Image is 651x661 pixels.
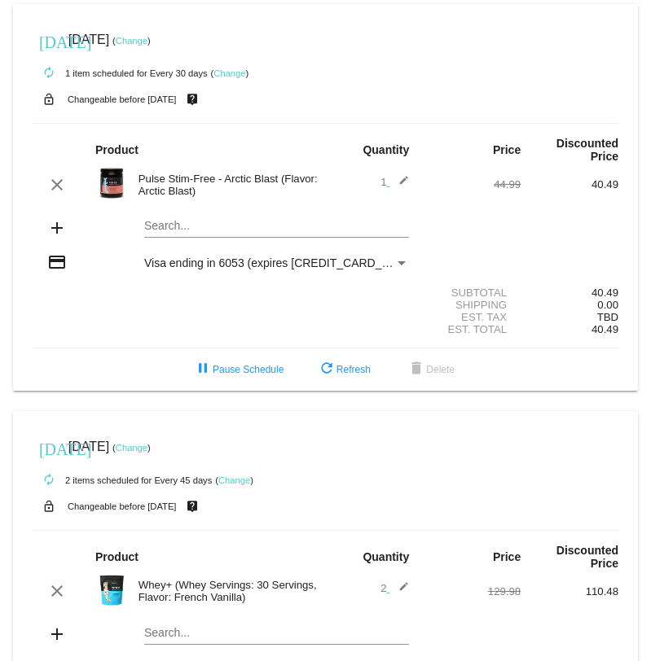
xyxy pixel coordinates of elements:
span: 2 [380,582,409,594]
mat-icon: [DATE] [39,31,59,50]
a: Change [213,68,245,78]
small: 2 items scheduled for Every 45 days [33,475,212,485]
button: Refresh [304,355,384,384]
small: ( ) [112,36,151,46]
mat-icon: refresh [317,360,336,379]
strong: Price [493,550,521,563]
small: 1 item scheduled for Every 30 days [33,68,208,78]
span: Refresh [317,364,371,375]
mat-select: Payment Method [144,256,409,269]
mat-icon: live_help [183,496,202,517]
strong: Product [95,550,139,563]
button: Pause Schedule [180,355,297,384]
mat-icon: lock_open [39,496,59,517]
small: ( ) [215,475,253,485]
a: Change [116,443,147,453]
span: 40.49 [592,323,618,335]
mat-icon: lock_open [39,89,59,110]
strong: Product [95,143,139,156]
a: Change [218,475,250,485]
div: Whey+ (Whey Servings: 30 Servings, Flavor: French Vanilla) [130,579,326,603]
img: PulseSF-20S-Arctic-Blast-1000x1000-Transp-Roman-Berezecky.png [95,167,128,199]
strong: Quantity [363,143,409,156]
mat-icon: edit [389,581,409,601]
input: Search... [144,220,409,233]
mat-icon: clear [47,581,67,601]
strong: Discounted Price [556,544,618,570]
span: 0.00 [597,299,618,311]
strong: Price [493,143,521,156]
div: 110.48 [521,585,618,598]
div: Est. Tax [423,311,521,323]
span: Visa ending in 6053 (expires [CREDIT_CARD_DATA]) [144,256,417,269]
mat-icon: credit_card [47,252,67,272]
div: 40.49 [521,178,618,190]
mat-icon: pause [193,360,213,379]
small: ( ) [211,68,249,78]
div: Shipping [423,299,521,311]
small: Changeable before [DATE] [68,501,177,511]
strong: Discounted Price [556,137,618,163]
small: ( ) [112,443,151,453]
div: Subtotal [423,287,521,299]
a: Change [116,36,147,46]
div: 44.99 [423,178,521,190]
div: Est. Total [423,323,521,335]
button: Delete [394,355,468,384]
span: Delete [407,364,455,375]
mat-icon: [DATE] [39,438,59,457]
small: Changeable before [DATE] [68,94,177,104]
mat-icon: delete [407,360,426,379]
img: Image-1-Carousel-Whey-2lb-Vanilla-no-badge-Transp.png [95,574,128,606]
div: 40.49 [521,287,618,299]
mat-icon: edit [389,175,409,195]
mat-icon: add [47,624,67,644]
mat-icon: live_help [183,89,202,110]
mat-icon: autorenew [39,471,59,490]
strong: Quantity [363,550,409,563]
mat-icon: clear [47,175,67,195]
div: Pulse Stim-Free - Arctic Blast (Flavor: Arctic Blast) [130,173,326,197]
span: 1 [380,176,409,188]
mat-icon: add [47,218,67,238]
span: TBD [597,311,618,323]
input: Search... [144,627,409,640]
div: 129.98 [423,585,521,598]
mat-icon: autorenew [39,63,59,83]
span: Pause Schedule [193,364,284,375]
